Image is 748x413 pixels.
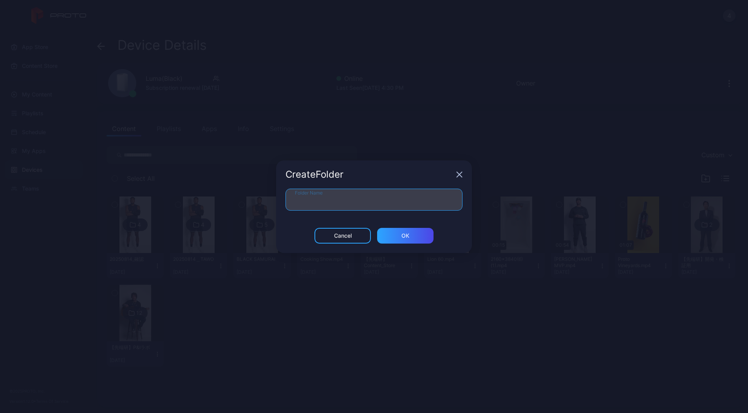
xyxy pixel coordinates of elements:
div: Cancel [334,233,352,239]
div: Create Folder [285,170,453,179]
button: Cancel [314,228,371,244]
button: ОК [377,228,434,244]
input: Folder Name [285,189,463,211]
div: ОК [401,233,409,239]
